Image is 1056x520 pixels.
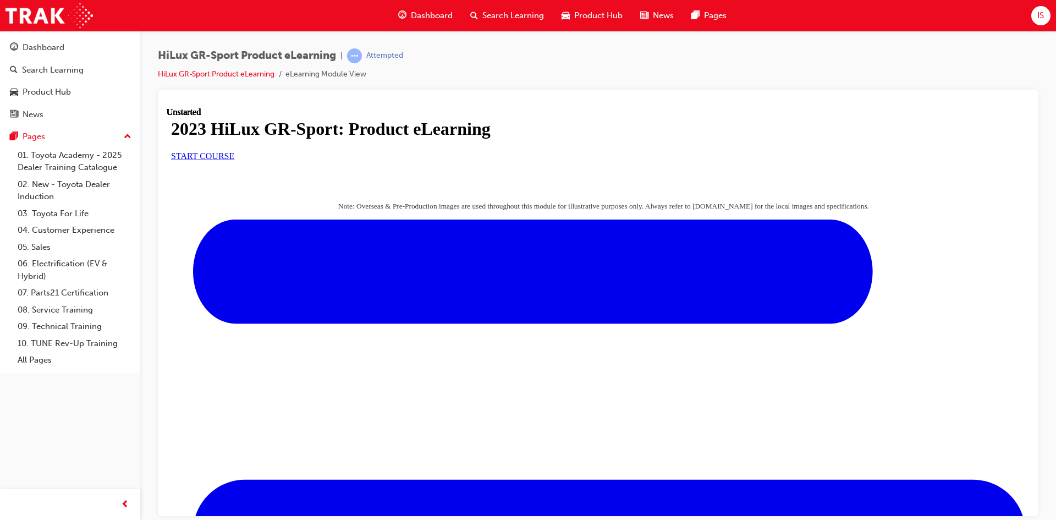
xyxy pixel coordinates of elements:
div: Dashboard [23,41,64,54]
span: Product Hub [574,9,623,22]
a: guage-iconDashboard [389,4,461,27]
span: Pages [704,9,727,22]
span: Search Learning [482,9,544,22]
a: Product Hub [4,82,136,102]
button: DashboardSearch LearningProduct HubNews [4,35,136,127]
button: Pages [4,127,136,147]
span: News [653,9,674,22]
span: car-icon [10,87,18,97]
span: prev-icon [121,498,129,512]
a: pages-iconPages [683,4,735,27]
img: Trak [5,3,93,28]
div: Product Hub [23,86,71,98]
span: news-icon [10,110,18,120]
span: pages-icon [691,9,700,23]
span: search-icon [10,65,18,75]
a: 10. TUNE Rev-Up Training [13,335,136,352]
a: search-iconSearch Learning [461,4,553,27]
a: 04. Customer Experience [13,222,136,239]
a: 02. New - Toyota Dealer Induction [13,176,136,205]
span: Dashboard [411,9,453,22]
a: 05. Sales [13,239,136,256]
span: pages-icon [10,132,18,142]
h1: 2023 HiLux GR-Sport: Product eLearning [4,12,859,32]
a: 07. Parts21 Certification [13,284,136,302]
span: IS [1037,9,1044,22]
a: Dashboard [4,37,136,58]
button: IS [1031,6,1050,25]
a: news-iconNews [631,4,683,27]
span: guage-icon [10,43,18,53]
a: 06. Electrification (EV & Hybrid) [13,255,136,284]
a: car-iconProduct Hub [553,4,631,27]
a: START COURSE [4,44,68,53]
li: eLearning Module View [285,68,366,81]
div: Search Learning [22,64,84,76]
a: HiLux GR-Sport Product eLearning [158,69,274,79]
a: News [4,105,136,125]
a: 08. Service Training [13,302,136,319]
div: News [23,108,43,121]
span: car-icon [562,9,570,23]
span: guage-icon [398,9,406,23]
span: Note: Overseas & Pre-Production images are used throughout this module for illustrative purposes ... [172,95,702,103]
span: | [340,50,343,62]
div: Attempted [366,51,403,61]
a: All Pages [13,352,136,369]
span: learningRecordVerb_ATTEMPT-icon [347,48,362,63]
span: search-icon [470,9,478,23]
span: HiLux GR-Sport Product eLearning [158,50,336,62]
div: Pages [23,130,45,143]
span: up-icon [124,130,131,144]
a: 01. Toyota Academy - 2025 Dealer Training Catalogue [13,147,136,176]
a: 03. Toyota For Life [13,205,136,222]
a: 09. Technical Training [13,318,136,335]
a: Search Learning [4,60,136,80]
span: news-icon [640,9,648,23]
